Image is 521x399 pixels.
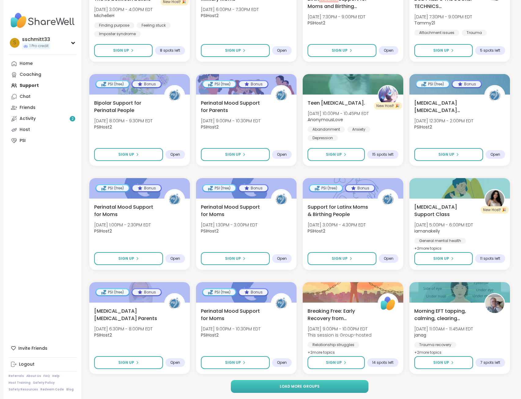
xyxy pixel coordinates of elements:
[433,48,449,53] span: Sign Up
[239,81,268,87] div: Bonus
[414,342,456,348] div: Trauma recovery
[20,72,41,78] div: Coaching
[201,222,257,228] span: [DATE] 1:30PM - 3:00PM EDT
[72,116,74,121] span: 2
[94,252,163,265] button: Sign Up
[94,203,157,218] span: Perinatal Mood Support for Moms
[277,48,287,53] span: Open
[372,360,394,365] span: 14 spots left
[326,360,342,365] span: Sign Up
[414,228,440,234] b: iamanakeily
[20,61,33,67] div: Home
[277,256,287,261] span: Open
[414,332,426,338] b: janag
[379,190,397,209] img: PSIHost2
[118,360,134,365] span: Sign Up
[481,206,509,214] div: New Host! 🎉
[201,308,264,322] span: Perinatal Mood Support for Moms
[201,118,260,124] span: [DATE] 9:00PM - 10:30PM EDT
[308,126,345,132] div: Abandonment
[20,127,30,133] div: Host
[433,256,449,261] span: Sign Up
[308,20,325,26] b: PSIHost2
[66,387,74,392] a: Blog
[308,203,371,218] span: Support for Latinx Moms & Birthing People
[9,91,77,102] a: Chat
[308,356,365,369] button: Sign Up
[347,126,370,132] div: Anxiety
[485,86,504,105] img: PSIHost2
[310,185,342,191] div: PSI (free)
[308,228,325,234] b: PSIHost2
[332,48,348,53] span: Sign Up
[379,86,397,105] img: AnonymousLove
[96,289,129,295] div: PSI (free)
[374,102,402,110] div: New Host! 🎉
[308,308,371,322] span: Breaking Free: Early Recovery from [GEOGRAPHIC_DATA]
[372,152,394,157] span: 15 spots left
[22,36,50,43] div: sschmitt33
[165,86,184,105] img: PSIHost2
[9,58,77,69] a: Home
[20,94,31,100] div: Chat
[480,48,500,53] span: 5 spots left
[308,117,343,123] b: AnonymousLove
[94,308,157,322] span: [MEDICAL_DATA] [MEDICAL_DATA] Parents
[308,332,371,338] span: This session is Group-hosted
[438,152,454,157] span: Sign Up
[96,185,129,191] div: PSI (free)
[132,289,161,295] div: Bonus
[485,190,504,209] img: iamanakeily
[201,203,264,218] span: Perinatal Mood Support for Moms
[132,81,161,87] div: Bonus
[170,152,180,157] span: Open
[414,44,473,57] button: Sign Up
[414,326,473,332] span: [DATE] 11:00AM - 11:45AM EDT
[480,360,500,365] span: 7 spots left
[9,387,38,392] a: Safety Resources
[9,135,77,146] a: PSI
[414,222,473,228] span: [DATE] 5:00PM - 6:00PM EDT
[201,356,270,369] button: Sign Up
[94,22,134,28] div: Finding purpose
[308,252,376,265] button: Sign Up
[272,86,291,105] img: PSIHost2
[433,360,449,365] span: Sign Up
[40,387,64,392] a: Redeem Code
[277,152,287,157] span: Open
[94,326,153,332] span: [DATE] 6:30PM - 8:00PM EDT
[9,381,31,385] a: Host Training
[94,118,153,124] span: [DATE] 8:00PM - 9:30PM EDT
[201,252,270,265] button: Sign Up
[414,30,459,36] div: Attachment issues
[9,374,24,378] a: Referrals
[414,148,483,161] button: Sign Up
[9,124,77,135] a: Host
[132,185,161,191] div: Bonus
[225,152,241,157] span: Sign Up
[165,190,184,209] img: PSIHost2
[225,48,241,53] span: Sign Up
[239,185,268,191] div: Bonus
[414,203,478,218] span: [MEDICAL_DATA] Support Class
[9,113,77,124] a: Activity2
[201,44,270,57] button: Sign Up
[20,116,36,122] div: Activity
[453,81,481,87] div: Bonus
[280,384,320,389] span: Load more groups
[201,332,219,338] b: PSIHost2
[43,374,50,378] a: FAQ
[326,152,342,157] span: Sign Up
[201,13,219,19] b: PSIHost2
[201,99,264,114] span: Perinatal Mood Support for Parents
[94,356,163,369] button: Sign Up
[308,222,366,228] span: [DATE] 3:00PM - 4:30PM EDT
[94,44,153,57] button: Sign Up
[231,380,369,393] button: Load more groups
[201,6,259,13] span: [DATE] 6:00PM - 7:30PM EDT
[160,48,180,53] span: 8 spots left
[239,289,268,295] div: Bonus
[414,14,472,20] span: [DATE] 7:30PM - 9:00PM EDT
[94,31,141,37] div: Imposter syndrome
[170,360,180,365] span: Open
